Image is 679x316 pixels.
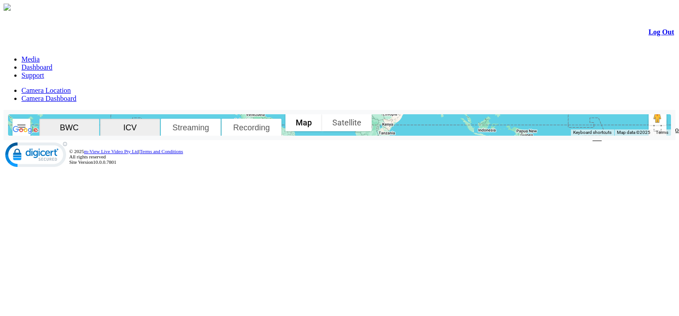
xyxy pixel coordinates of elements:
button: Streaming [161,119,221,137]
img: svg+xml,%3Csvg%20xmlns%3D%22http%3A%2F%2Fwww.w3.org%2F2000%2Fsvg%22%20height%3D%2224%22%20viewBox... [16,122,27,133]
button: Keyboard shortcuts [573,129,612,136]
a: Camera Location [21,87,71,94]
a: Media [21,55,40,63]
a: Terms and Conditions [140,149,183,154]
span: BWC [43,123,96,133]
span: Streaming [164,123,217,133]
button: ICV [100,119,160,137]
button: BWC [39,119,99,137]
a: Dashboard [21,63,52,71]
button: Drag Pegman onto the map to open Street View [649,107,666,125]
div: Site Version [69,159,674,165]
img: arrow-3.png [4,4,11,11]
img: DigiCert Secured Site Seal [5,141,67,172]
button: Show street map [285,113,322,131]
span: Recording [225,123,278,133]
button: Recording [222,119,281,137]
span: ICV [104,123,156,133]
a: m-View Live Video Pty Ltd [84,149,139,154]
span: 10.0.0.7801 [93,159,116,165]
a: Camera Dashboard [21,95,76,102]
button: Toggle fullscreen view [649,119,666,137]
button: Search [13,119,30,137]
button: Show satellite imagery [322,113,372,131]
span: Map data ©2025 [617,130,650,135]
div: © 2025 | All rights reserved [69,149,674,165]
a: Open this area in Google Maps (opens a new window) [10,124,40,136]
a: Support [21,71,44,79]
img: Google [10,124,40,136]
a: Terms (opens in new tab) [656,130,668,135]
a: Log Out [649,28,674,36]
